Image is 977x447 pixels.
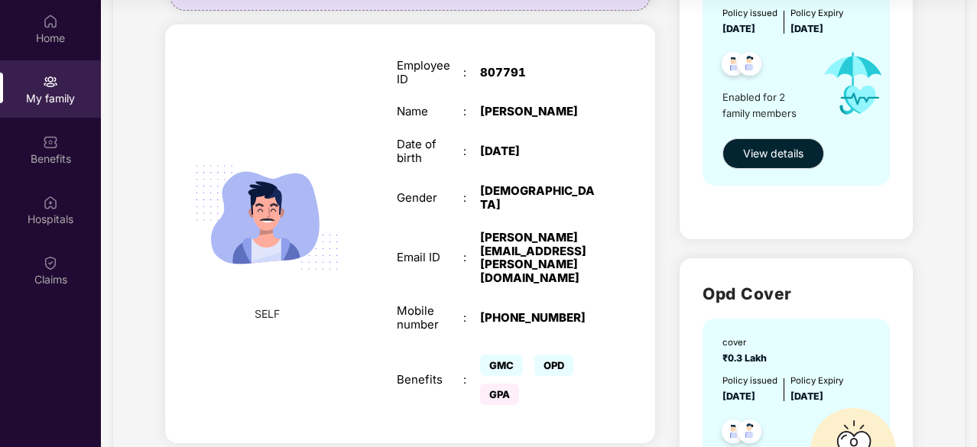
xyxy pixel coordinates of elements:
[810,37,897,131] img: icon
[534,355,573,376] span: OPD
[397,304,463,332] div: Mobile number
[790,374,843,387] div: Policy Expiry
[790,23,823,34] span: [DATE]
[480,66,596,79] div: 807791
[790,390,823,402] span: [DATE]
[715,47,752,85] img: svg+xml;base64,PHN2ZyB4bWxucz0iaHR0cDovL3d3dy53My5vcmcvMjAwMC9zdmciIHdpZHRoPSI0OC45NDMiIGhlaWdodD...
[722,6,777,20] div: Policy issued
[722,374,777,387] div: Policy issued
[397,373,463,387] div: Benefits
[703,281,889,306] h2: Opd Cover
[255,306,280,322] span: SELF
[463,251,480,264] div: :
[463,66,480,79] div: :
[480,384,519,405] span: GPA
[463,311,480,325] div: :
[722,352,771,364] span: ₹0.3 Lakh
[722,335,771,349] div: cover
[463,373,480,387] div: :
[743,145,803,162] span: View details
[790,6,843,20] div: Policy Expiry
[480,184,596,212] div: [DEMOGRAPHIC_DATA]
[463,105,480,118] div: :
[43,134,58,150] img: svg+xml;base64,PHN2ZyBpZD0iQmVuZWZpdHMiIHhtbG5zPSJodHRwOi8vd3d3LnczLm9yZy8yMDAwL3N2ZyIgd2lkdGg9Ij...
[43,195,58,210] img: svg+xml;base64,PHN2ZyBpZD0iSG9zcGl0YWxzIiB4bWxucz0iaHR0cDovL3d3dy53My5vcmcvMjAwMC9zdmciIHdpZHRoPS...
[480,144,596,158] div: [DATE]
[43,14,58,29] img: svg+xml;base64,PHN2ZyBpZD0iSG9tZSIgeG1sbnM9Imh0dHA6Ly93d3cudzMub3JnLzIwMDAvc3ZnIiB3aWR0aD0iMjAiIG...
[480,311,596,325] div: [PHONE_NUMBER]
[722,390,755,402] span: [DATE]
[463,144,480,158] div: :
[43,255,58,270] img: svg+xml;base64,PHN2ZyBpZD0iQ2xhaW0iIHhtbG5zPSJodHRwOi8vd3d3LnczLm9yZy8yMDAwL3N2ZyIgd2lkdGg9IjIwIi...
[397,138,463,165] div: Date of birth
[397,59,463,86] div: Employee ID
[178,129,355,306] img: svg+xml;base64,PHN2ZyB4bWxucz0iaHR0cDovL3d3dy53My5vcmcvMjAwMC9zdmciIHdpZHRoPSIyMjQiIGhlaWdodD0iMT...
[480,105,596,118] div: [PERSON_NAME]
[397,105,463,118] div: Name
[397,251,463,264] div: Email ID
[722,138,824,169] button: View details
[722,23,755,34] span: [DATE]
[722,89,810,121] span: Enabled for 2 family members
[480,355,523,376] span: GMC
[731,47,768,85] img: svg+xml;base64,PHN2ZyB4bWxucz0iaHR0cDovL3d3dy53My5vcmcvMjAwMC9zdmciIHdpZHRoPSI0OC45NDMiIGhlaWdodD...
[463,191,480,205] div: :
[43,74,58,89] img: svg+xml;base64,PHN2ZyB3aWR0aD0iMjAiIGhlaWdodD0iMjAiIHZpZXdCb3g9IjAgMCAyMCAyMCIgZmlsbD0ibm9uZSIgeG...
[480,231,596,285] div: [PERSON_NAME][EMAIL_ADDRESS][PERSON_NAME][DOMAIN_NAME]
[397,191,463,205] div: Gender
